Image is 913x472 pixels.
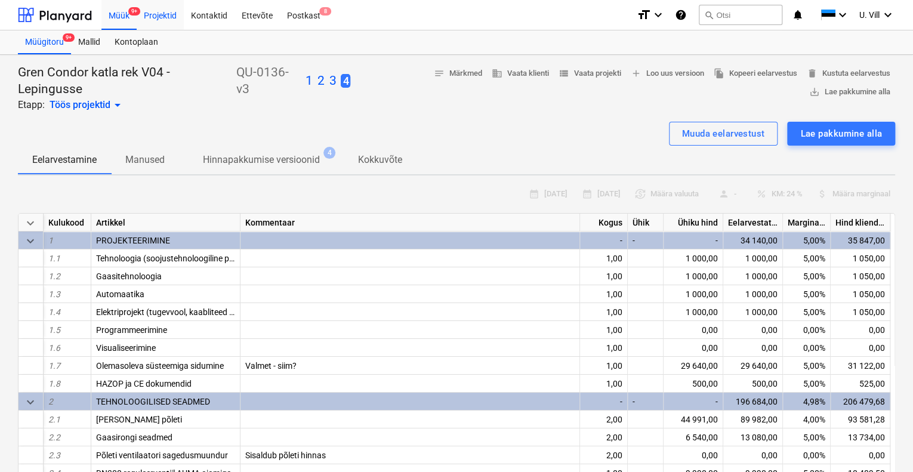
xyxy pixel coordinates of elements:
[487,64,554,83] button: Vaata klienti
[783,428,831,446] div: 5,00%
[783,339,831,357] div: 0,00%
[783,249,831,267] div: 5,00%
[831,321,890,339] div: 0,00
[23,216,38,230] span: Ahenda kõik kategooriad
[853,415,913,472] div: Vestlusvidin
[18,30,71,54] div: Müügitoru
[44,214,91,232] div: Kulukood
[859,10,880,20] span: U. Vill
[236,64,300,98] p: QU-0136-v3
[783,321,831,339] div: 0,00%
[831,375,890,393] div: 525,00
[831,267,890,285] div: 1 050,00
[626,64,709,83] button: Loo uus versioon
[723,357,783,375] div: 29 640,00
[664,393,723,411] div: -
[664,267,723,285] div: 1 000,00
[831,285,890,303] div: 1 050,00
[628,232,664,249] div: -
[723,375,783,393] div: 500,00
[664,321,723,339] div: 0,00
[559,67,621,81] span: Vaata projekti
[48,397,53,406] span: 2
[580,411,628,428] div: 2,00
[664,357,723,375] div: 29 640,00
[96,325,167,335] span: Programmeerimine
[48,415,60,424] span: 2.1
[809,87,820,97] span: save_alt
[96,307,245,317] span: Elektriprojekt (tugevvool, kaabliteed jms)
[664,232,723,249] div: -
[48,236,53,245] span: 1
[580,321,628,339] div: 1,00
[128,7,140,16] span: 9+
[580,393,628,411] div: -
[831,411,890,428] div: 93 581,28
[723,339,783,357] div: 0,00
[96,433,172,442] span: Gaasirongi seadmed
[245,451,326,460] span: Sisaldub põleti hinnas
[783,393,831,411] div: 4,98%
[664,446,723,464] div: 0,00
[809,85,890,99] span: Lae pakkumine alla
[831,232,890,249] div: 35 847,00
[580,214,628,232] div: Kogus
[637,8,651,22] i: format_size
[783,285,831,303] div: 5,00%
[831,393,890,411] div: 206 479,68
[434,67,482,81] span: Märkmed
[48,343,60,353] span: 1.6
[831,249,890,267] div: 1 050,00
[305,73,312,90] button: 1
[704,10,714,20] span: search
[800,126,882,141] div: Lae pakkumine alla
[580,339,628,357] div: 1,00
[96,254,289,263] span: Tehnoloogia (soojustehnoloogiline paigaldusprojekt)
[96,451,228,460] span: Põleti ventilaatori sagedusmuundur
[18,64,232,98] p: Gren Condor katla rek V04 - Lepingusse
[71,30,107,54] a: Mallid
[804,83,895,101] button: Lae pakkumine alla
[831,446,890,464] div: 0,00
[96,397,210,406] span: TEHNOLOOGILISED SEADMED
[580,375,628,393] div: 1,00
[107,30,165,54] a: Kontoplaan
[783,232,831,249] div: 5,00%
[96,379,192,388] span: HAZOP ja CE dokumendid
[317,73,324,90] p: 2
[96,415,182,424] span: Weishaupt põleti
[18,30,71,54] a: Müügitoru9+
[675,8,687,22] i: Abikeskus
[48,307,60,317] span: 1.4
[664,285,723,303] div: 1 000,00
[831,303,890,321] div: 1 050,00
[329,73,336,90] p: 3
[492,67,549,81] span: Vaata klienti
[881,8,895,22] i: keyboard_arrow_down
[783,214,831,232] div: Marginaal, %
[580,285,628,303] div: 1,00
[787,122,895,146] button: Lae pakkumine alla
[723,232,783,249] div: 34 140,00
[63,33,75,42] span: 9+
[723,393,783,411] div: 196 684,00
[835,8,850,22] i: keyboard_arrow_down
[783,267,831,285] div: 5,00%
[48,325,60,335] span: 1.5
[48,254,60,263] span: 1.1
[831,339,890,357] div: 0,00
[554,64,626,83] button: Vaata projekti
[628,214,664,232] div: Ühik
[48,451,60,460] span: 2.3
[96,272,162,281] span: Gaasitehnoloogia
[783,375,831,393] div: 5,00%
[48,433,60,442] span: 2.2
[48,272,60,281] span: 1.2
[631,67,704,81] span: Loo uus versioon
[434,68,445,79] span: notes
[723,446,783,464] div: 0,00
[319,7,331,16] span: 8
[723,411,783,428] div: 89 982,00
